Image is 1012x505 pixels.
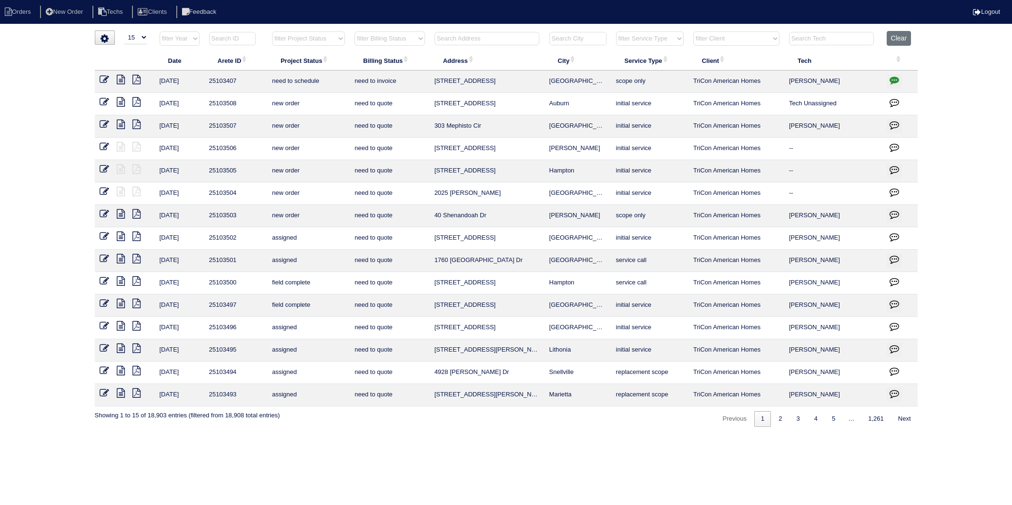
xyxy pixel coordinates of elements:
[545,362,611,384] td: Snellville
[545,317,611,339] td: [GEOGRAPHIC_DATA]
[611,362,688,384] td: replacement scope
[350,250,429,272] td: need to quote
[204,272,267,294] td: 25103500
[204,250,267,272] td: 25103501
[611,50,688,71] th: Service Type: activate to sort column ascending
[350,182,429,205] td: need to quote
[350,50,429,71] th: Billing Status: activate to sort column ascending
[784,138,882,160] td: --
[784,115,882,138] td: [PERSON_NAME]
[350,93,429,115] td: need to quote
[688,384,784,406] td: TriCon American Homes
[688,250,784,272] td: TriCon American Homes
[430,339,545,362] td: [STREET_ADDRESS][PERSON_NAME][PERSON_NAME]
[545,138,611,160] td: [PERSON_NAME]
[784,71,882,93] td: [PERSON_NAME]
[861,411,891,427] a: 1,261
[688,272,784,294] td: TriCon American Homes
[204,182,267,205] td: 25103504
[611,182,688,205] td: initial service
[95,406,280,420] div: Showing 1 to 15 of 18,903 entries (filtered from 18,908 total entries)
[204,294,267,317] td: 25103497
[825,411,842,427] a: 5
[784,272,882,294] td: [PERSON_NAME]
[688,182,784,205] td: TriCon American Homes
[842,415,860,422] span: …
[545,93,611,115] td: Auburn
[611,115,688,138] td: initial service
[688,160,784,182] td: TriCon American Homes
[92,6,131,19] li: Techs
[784,160,882,182] td: --
[784,339,882,362] td: [PERSON_NAME]
[132,6,174,19] li: Clients
[611,384,688,406] td: replacement scope
[204,115,267,138] td: 25103507
[688,71,784,93] td: TriCon American Homes
[350,294,429,317] td: need to quote
[350,71,429,93] td: need to invoice
[267,250,350,272] td: assigned
[688,205,784,227] td: TriCon American Homes
[430,272,545,294] td: [STREET_ADDRESS]
[784,384,882,406] td: [PERSON_NAME]
[204,50,267,71] th: Arete ID: activate to sort column ascending
[430,250,545,272] td: 1760 [GEOGRAPHIC_DATA] Dr
[267,384,350,406] td: assigned
[545,205,611,227] td: [PERSON_NAME]
[155,138,204,160] td: [DATE]
[204,317,267,339] td: 25103496
[688,138,784,160] td: TriCon American Homes
[155,339,204,362] td: [DATE]
[267,93,350,115] td: new order
[350,160,429,182] td: need to quote
[267,160,350,182] td: new order
[545,182,611,205] td: [GEOGRAPHIC_DATA]
[267,294,350,317] td: field complete
[267,115,350,138] td: new order
[430,294,545,317] td: [STREET_ADDRESS]
[267,272,350,294] td: field complete
[973,8,1000,15] a: Logout
[204,227,267,250] td: 25103502
[430,160,545,182] td: [STREET_ADDRESS]
[204,205,267,227] td: 25103503
[267,317,350,339] td: assigned
[40,8,91,15] a: New Order
[545,227,611,250] td: [GEOGRAPHIC_DATA]
[754,411,771,427] a: 1
[267,205,350,227] td: new order
[267,362,350,384] td: assigned
[545,71,611,93] td: [GEOGRAPHIC_DATA]
[155,160,204,182] td: [DATE]
[430,227,545,250] td: [STREET_ADDRESS]
[716,411,753,427] a: Previous
[545,384,611,406] td: Marietta
[430,362,545,384] td: 4928 [PERSON_NAME] Dr
[882,50,918,71] th: : activate to sort column ascending
[891,411,918,427] a: Next
[430,205,545,227] td: 40 Shenandoah Dr
[204,362,267,384] td: 25103494
[267,50,350,71] th: Project Status: activate to sort column ascending
[545,272,611,294] td: Hampton
[430,138,545,160] td: [STREET_ADDRESS]
[545,115,611,138] td: [GEOGRAPHIC_DATA]
[430,182,545,205] td: 2025 [PERSON_NAME]
[155,50,204,71] th: Date
[204,138,267,160] td: 25103506
[549,32,607,45] input: Search City
[267,182,350,205] td: new order
[430,317,545,339] td: [STREET_ADDRESS]
[350,227,429,250] td: need to quote
[267,339,350,362] td: assigned
[784,317,882,339] td: [PERSON_NAME]
[350,138,429,160] td: need to quote
[267,227,350,250] td: assigned
[155,182,204,205] td: [DATE]
[350,272,429,294] td: need to quote
[545,160,611,182] td: Hampton
[784,205,882,227] td: [PERSON_NAME]
[435,32,539,45] input: Search Address
[611,250,688,272] td: service call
